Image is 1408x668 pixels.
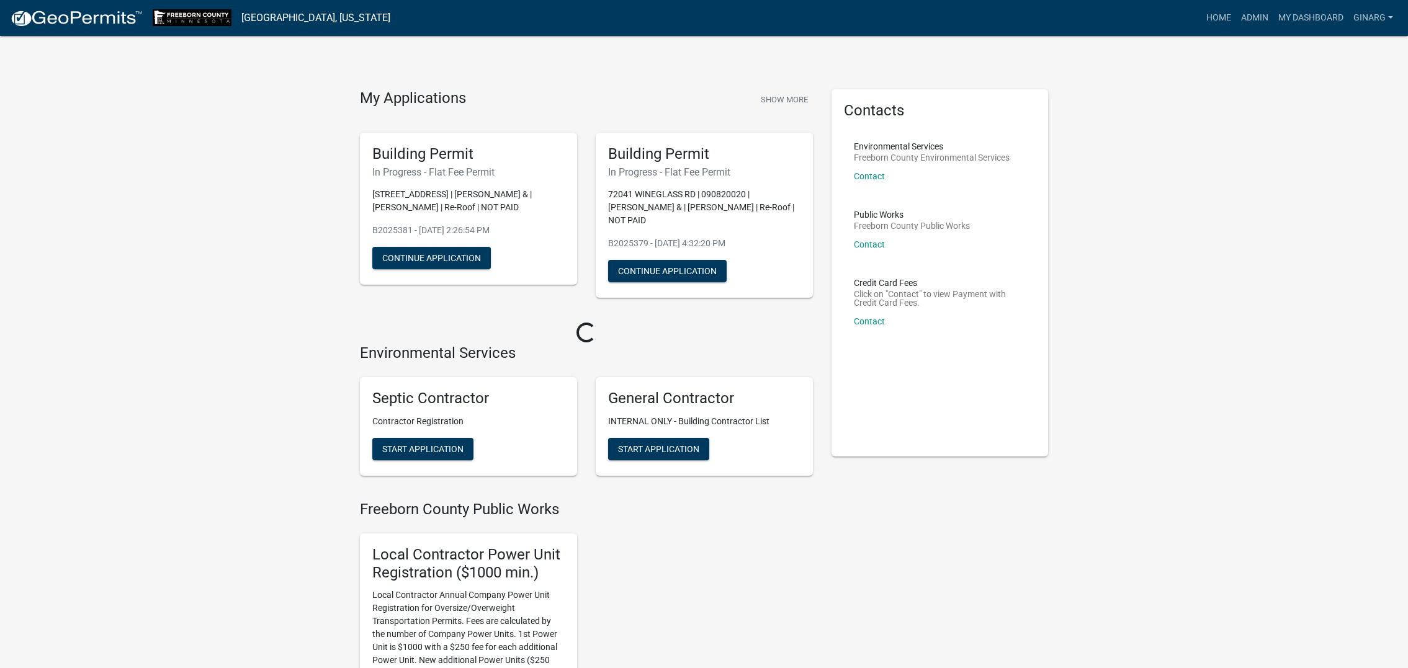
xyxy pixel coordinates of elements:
p: [STREET_ADDRESS] | [PERSON_NAME] & | [PERSON_NAME] | Re-Roof | NOT PAID [372,188,565,214]
h5: General Contractor [608,390,800,407]
p: INTERNAL ONLY - Building Contractor List [608,415,800,428]
p: Credit Card Fees [854,278,1026,287]
button: Continue Application [372,247,491,269]
button: Show More [756,89,813,110]
a: Home [1201,6,1236,30]
p: Freeborn County Environmental Services [854,153,1010,162]
p: Contractor Registration [372,415,565,428]
p: B2025381 - [DATE] 2:26:54 PM [372,224,565,237]
button: Start Application [372,438,473,460]
h4: Environmental Services [360,344,813,362]
p: Click on "Contact" to view Payment with Credit Card Fees. [854,290,1026,307]
p: B2025379 - [DATE] 4:32:20 PM [608,237,800,250]
h5: Building Permit [608,145,800,163]
p: Freeborn County Public Works [854,221,970,230]
p: Environmental Services [854,142,1010,151]
button: Continue Application [608,260,727,282]
a: [GEOGRAPHIC_DATA], [US_STATE] [241,7,390,29]
a: Admin [1236,6,1273,30]
button: Start Application [608,438,709,460]
p: 72041 WINEGLASS RD | 090820020 | [PERSON_NAME] & | [PERSON_NAME] | Re-Roof | NOT PAID [608,188,800,227]
img: Freeborn County, Minnesota [153,9,231,26]
a: My Dashboard [1273,6,1348,30]
h5: Septic Contractor [372,390,565,407]
h5: Building Permit [372,145,565,163]
h4: My Applications [360,89,466,108]
a: Contact [854,171,885,181]
a: Contact [854,239,885,249]
span: Start Application [382,444,464,454]
h6: In Progress - Flat Fee Permit [372,166,565,178]
span: Start Application [618,444,699,454]
a: Contact [854,316,885,326]
a: ginarg [1348,6,1398,30]
p: Public Works [854,210,970,219]
h5: Contacts [844,102,1036,120]
h6: In Progress - Flat Fee Permit [608,166,800,178]
h4: Freeborn County Public Works [360,501,813,519]
h5: Local Contractor Power Unit Registration ($1000 min.) [372,546,565,582]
